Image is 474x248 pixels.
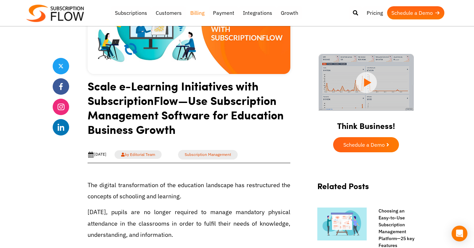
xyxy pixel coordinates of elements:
a: Schedule a Demo [387,6,444,19]
a: Subscription Management [178,150,238,160]
img: intro video [319,54,414,111]
img: Subscriptionflow [26,5,84,22]
a: Payment [209,6,239,19]
a: Growth [276,6,303,19]
a: Integrations [239,6,276,19]
a: Billing [186,6,209,19]
p: [DATE], pupils are no longer required to manage mandatory physical attendance in the classrooms i... [88,207,290,240]
h1: Scale e-Learning Initiatives with SubscriptionFlow—Use Subscription Management Software for Educa... [88,79,290,141]
a: Customers [151,6,186,19]
a: Pricing [362,6,387,19]
div: Open Intercom Messenger [452,226,467,241]
a: Schedule a Demo [333,137,399,152]
h2: Related Posts [317,181,415,197]
a: Subscriptions [111,6,151,19]
span: Schedule a Demo [343,142,385,147]
h2: Think Business! [311,113,421,134]
img: Easy to use subscription management system [317,208,367,240]
div: [DATE] [88,151,106,158]
a: by Editorial Team [115,150,162,159]
p: The digital transformation of the education landscape has restructured the concepts of schooling ... [88,180,290,202]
